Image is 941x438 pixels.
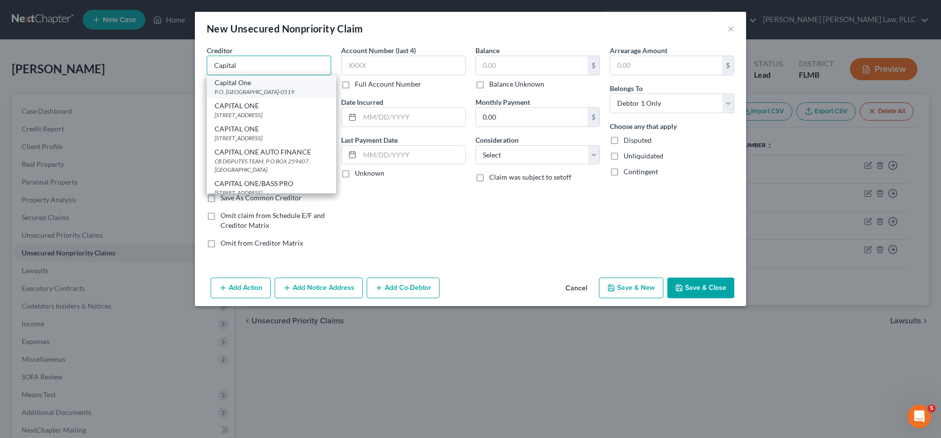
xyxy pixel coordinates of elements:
[360,108,465,126] input: MM/DD/YYYY
[489,79,544,89] label: Balance Unknown
[215,134,328,142] div: [STREET_ADDRESS]
[727,23,734,34] button: ×
[367,278,439,298] button: Add Co-Debtor
[588,108,599,126] div: $
[207,46,233,55] span: Creditor
[475,135,519,145] label: Consideration
[599,278,663,298] button: Save & New
[667,278,734,298] button: Save & Close
[215,111,328,119] div: [STREET_ADDRESS]
[215,179,328,188] div: CAPITAL ONE/BASS PRO
[610,121,677,131] label: Choose any that apply
[211,278,271,298] button: Add Action
[610,84,643,93] span: Belongs To
[610,45,667,56] label: Arrearage Amount
[341,56,466,75] input: XXXX
[475,45,500,56] label: Balance
[207,56,331,75] input: Search creditor by name...
[489,173,571,181] span: Claim was subject to setoff
[341,135,398,145] label: Last Payment Date
[476,108,588,126] input: 0.00
[215,101,328,111] div: CAPITAL ONE
[215,88,328,96] div: P.O. [GEOGRAPHIC_DATA]-0519
[476,56,588,75] input: 0.00
[928,405,936,412] span: 5
[908,405,931,428] iframe: Intercom live chat
[558,279,595,298] button: Cancel
[207,22,363,35] div: New Unsecured Nonpriority Claim
[355,79,421,89] label: Full Account Number
[341,97,383,107] label: Date Incurred
[624,167,658,176] span: Contingent
[355,168,384,178] label: Unknown
[215,188,328,197] div: [STREET_ADDRESS]
[220,211,325,229] span: Omit claim from Schedule E/F and Creditor Matrix
[215,124,328,134] div: CAPITAL ONE
[475,97,530,107] label: Monthly Payment
[341,45,416,56] label: Account Number (last 4)
[215,157,328,174] div: CB DISPUTES TEAM, P O BOX 259407, [GEOGRAPHIC_DATA]
[588,56,599,75] div: $
[722,56,734,75] div: $
[220,193,302,203] label: Save As Common Creditor
[624,136,652,144] span: Disputed
[610,56,722,75] input: 0.00
[275,278,363,298] button: Add Notice Address
[220,239,303,247] span: Omit from Creditor Matrix
[624,152,663,160] span: Unliquidated
[215,147,328,157] div: CAPITAL ONE AUTO FINANCE
[360,146,465,164] input: MM/DD/YYYY
[215,78,328,88] div: Capital One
